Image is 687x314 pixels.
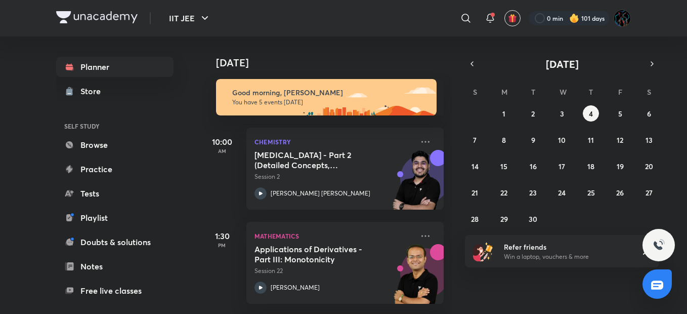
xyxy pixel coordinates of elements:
[500,162,507,171] abbr: September 15, 2025
[554,158,570,174] button: September 17, 2025
[508,14,517,23] img: avatar
[645,162,653,171] abbr: September 20, 2025
[612,105,628,122] button: September 5, 2025
[216,79,437,115] img: morning
[479,57,645,71] button: [DATE]
[525,211,541,227] button: September 30, 2025
[496,211,512,227] button: September 29, 2025
[525,184,541,201] button: September 23, 2025
[473,135,477,145] abbr: September 7, 2025
[496,184,512,201] button: September 22, 2025
[525,132,541,148] button: September 9, 2025
[531,109,535,119] abbr: September 2, 2025
[232,98,427,106] p: You have 5 events [DATE]
[496,105,512,122] button: September 1, 2025
[504,10,521,26] button: avatar
[254,230,413,242] p: Mathematics
[504,242,628,252] h6: Refer friends
[554,105,570,122] button: September 3, 2025
[529,188,537,198] abbr: September 23, 2025
[502,135,506,145] abbr: September 8, 2025
[559,162,565,171] abbr: September 17, 2025
[471,214,479,224] abbr: September 28, 2025
[496,158,512,174] button: September 15, 2025
[202,148,242,154] p: AM
[617,135,623,145] abbr: September 12, 2025
[80,85,107,97] div: Store
[388,244,444,314] img: unacademy
[583,184,599,201] button: September 25, 2025
[612,158,628,174] button: September 19, 2025
[56,256,174,277] a: Notes
[467,184,483,201] button: September 21, 2025
[254,136,413,148] p: Chemistry
[569,13,579,23] img: streak
[56,11,138,26] a: Company Logo
[202,136,242,148] h5: 10:00
[500,214,508,224] abbr: September 29, 2025
[641,158,657,174] button: September 20, 2025
[583,132,599,148] button: September 11, 2025
[56,81,174,101] a: Store
[502,109,505,119] abbr: September 1, 2025
[471,188,478,198] abbr: September 21, 2025
[646,135,653,145] abbr: September 13, 2025
[56,11,138,23] img: Company Logo
[641,184,657,201] button: September 27, 2025
[467,211,483,227] button: September 28, 2025
[56,159,174,179] a: Practice
[618,87,622,97] abbr: Friday
[254,150,380,170] h5: Hydrocarbons - Part 2 (Detailed Concepts, Mechanism, Critical Thinking and Illustartions)
[56,117,174,135] h6: SELF STUDY
[558,188,566,198] abbr: September 24, 2025
[614,10,631,27] img: Umang Raj
[531,135,535,145] abbr: September 9, 2025
[653,239,665,251] img: ttu
[56,232,174,252] a: Doubts & solutions
[56,135,174,155] a: Browse
[500,188,507,198] abbr: September 22, 2025
[504,252,628,261] p: Win a laptop, vouchers & more
[271,189,370,198] p: [PERSON_NAME] [PERSON_NAME]
[254,244,380,264] h5: Applications of Derivatives - Part III: Monotonicity
[467,132,483,148] button: September 7, 2025
[525,158,541,174] button: September 16, 2025
[589,109,593,119] abbr: September 4, 2025
[641,132,657,148] button: September 13, 2025
[560,87,567,97] abbr: Wednesday
[163,8,217,28] button: IIT JEE
[612,132,628,148] button: September 12, 2025
[612,184,628,201] button: September 26, 2025
[558,135,566,145] abbr: September 10, 2025
[641,105,657,122] button: September 6, 2025
[473,241,493,261] img: referral
[587,162,594,171] abbr: September 18, 2025
[647,109,651,119] abbr: September 6, 2025
[588,135,594,145] abbr: September 11, 2025
[202,242,242,248] p: PM
[496,132,512,148] button: September 8, 2025
[56,281,174,301] a: Free live classes
[525,105,541,122] button: September 2, 2025
[583,105,599,122] button: September 4, 2025
[618,109,622,119] abbr: September 5, 2025
[232,88,427,97] h6: Good morning, [PERSON_NAME]
[647,87,651,97] abbr: Saturday
[216,57,454,69] h4: [DATE]
[56,57,174,77] a: Planner
[254,172,413,181] p: Session 2
[530,162,537,171] abbr: September 16, 2025
[646,188,653,198] abbr: September 27, 2025
[531,87,535,97] abbr: Tuesday
[56,183,174,204] a: Tests
[254,266,413,276] p: Session 22
[56,208,174,228] a: Playlist
[471,162,479,171] abbr: September 14, 2025
[554,132,570,148] button: September 10, 2025
[560,109,564,119] abbr: September 3, 2025
[616,188,624,198] abbr: September 26, 2025
[202,230,242,242] h5: 1:30
[271,283,320,292] p: [PERSON_NAME]
[583,158,599,174] button: September 18, 2025
[388,150,444,220] img: unacademy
